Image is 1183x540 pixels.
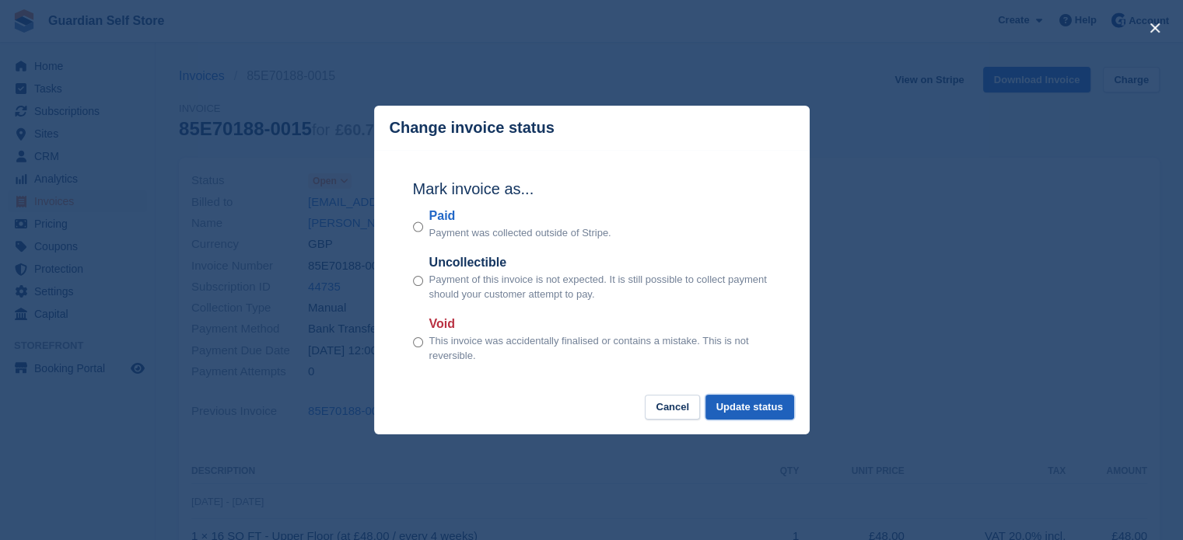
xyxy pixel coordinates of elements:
label: Paid [429,207,611,225]
p: Payment of this invoice is not expected. It is still possible to collect payment should your cust... [429,272,771,302]
button: Cancel [645,395,700,420]
p: Change invoice status [390,119,555,137]
label: Void [429,315,771,333]
button: Update status [705,395,794,420]
label: Uncollectible [429,253,771,272]
button: close [1143,16,1167,40]
p: Payment was collected outside of Stripe. [429,225,611,241]
h2: Mark invoice as... [413,177,771,200]
p: This invoice was accidentally finalised or contains a mistake. This is not reversible. [429,333,771,364]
